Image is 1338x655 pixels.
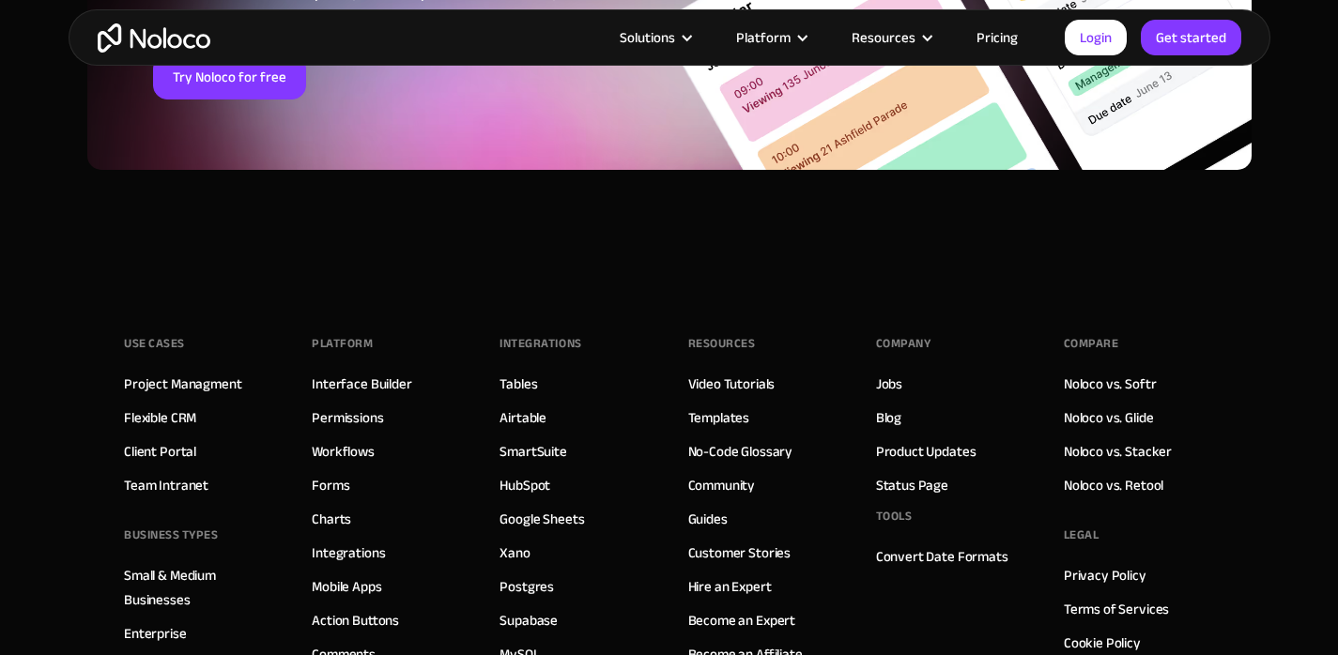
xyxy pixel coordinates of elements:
[713,25,828,50] div: Platform
[1064,329,1119,358] div: Compare
[688,439,793,464] a: No-Code Glossary
[312,574,381,599] a: Mobile Apps
[312,473,349,497] a: Forms
[876,405,901,430] a: Blog
[312,507,351,531] a: Charts
[688,372,776,396] a: Video Tutorials
[688,473,756,497] a: Community
[1064,597,1169,621] a: Terms of Services
[688,541,792,565] a: Customer Stories
[98,23,210,53] a: home
[1064,372,1157,396] a: Noloco vs. Softr
[124,473,208,497] a: Team Intranet
[124,329,185,358] div: Use Cases
[828,25,953,50] div: Resources
[876,473,948,497] a: Status Page
[153,54,306,99] a: Try Noloco for free
[124,563,274,612] a: Small & Medium Businesses
[500,608,558,632] a: Supabase
[124,621,187,646] a: Enterprise
[500,439,567,464] a: SmartSuite
[876,439,977,464] a: Product Updates
[312,608,399,632] a: Action Buttons
[500,541,530,565] a: Xano
[620,25,675,50] div: Solutions
[1065,20,1127,55] a: Login
[312,405,383,430] a: Permissions
[876,372,902,396] a: Jobs
[1064,405,1154,430] a: Noloco vs. Glide
[312,541,385,565] a: Integrations
[500,574,554,599] a: Postgres
[124,521,218,549] div: BUSINESS TYPES
[500,473,550,497] a: HubSpot
[876,329,931,358] div: Company
[688,405,750,430] a: Templates
[124,439,196,464] a: Client Portal
[500,507,584,531] a: Google Sheets
[876,502,913,530] div: Tools
[500,372,537,396] a: Tables
[688,507,728,531] a: Guides
[500,405,546,430] a: Airtable
[1064,473,1163,497] a: Noloco vs. Retool
[876,544,1008,569] a: Convert Date Formats
[124,405,196,430] a: Flexible CRM
[852,25,915,50] div: Resources
[688,574,772,599] a: Hire an Expert
[500,329,581,358] div: INTEGRATIONS
[312,329,373,358] div: Platform
[1064,631,1141,655] a: Cookie Policy
[1064,439,1172,464] a: Noloco vs. Stacker
[1141,20,1241,55] a: Get started
[312,372,411,396] a: Interface Builder
[953,25,1041,50] a: Pricing
[596,25,713,50] div: Solutions
[312,439,375,464] a: Workflows
[1064,521,1100,549] div: Legal
[688,329,756,358] div: Resources
[688,608,796,632] a: Become an Expert
[124,372,241,396] a: Project Managment
[736,25,791,50] div: Platform
[1064,563,1146,587] a: Privacy Policy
